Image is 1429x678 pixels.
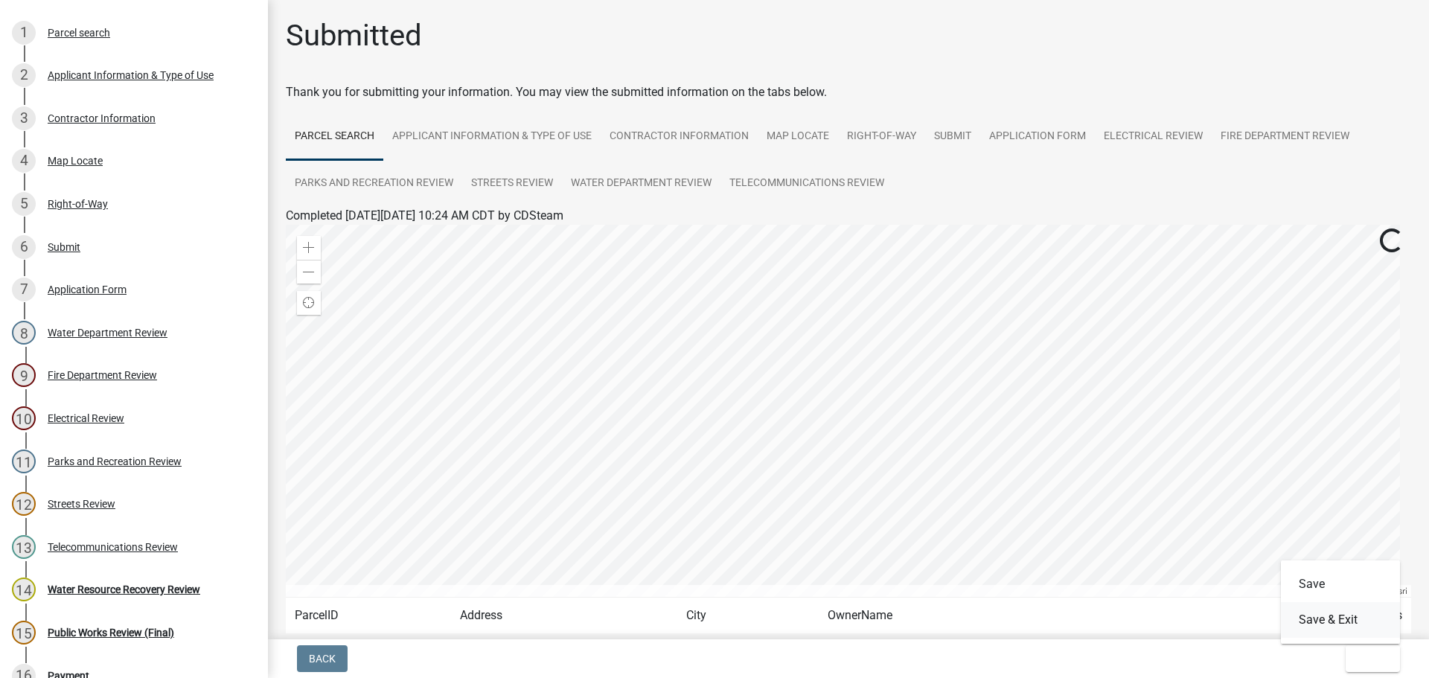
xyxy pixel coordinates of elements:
[1281,602,1400,638] button: Save & Exit
[12,621,36,645] div: 15
[562,160,720,208] a: Water Department Review
[12,106,36,130] div: 3
[48,70,214,80] div: Applicant Information & Type of Use
[48,113,156,124] div: Contractor Information
[12,578,36,601] div: 14
[48,413,124,423] div: Electrical Review
[297,645,348,672] button: Back
[451,598,677,634] td: Address
[48,542,178,552] div: Telecommunications Review
[677,598,819,634] td: City
[48,456,182,467] div: Parks and Recreation Review
[1281,566,1400,602] button: Save
[12,492,36,516] div: 12
[1393,586,1407,596] a: Esri
[48,28,110,38] div: Parcel search
[12,235,36,259] div: 6
[48,499,115,509] div: Streets Review
[48,627,174,638] div: Public Works Review (Final)
[48,327,167,338] div: Water Department Review
[12,21,36,45] div: 1
[309,653,336,665] span: Back
[48,199,108,209] div: Right-of-Way
[48,242,80,252] div: Submit
[297,291,321,315] div: Find my location
[758,113,838,161] a: Map Locate
[12,278,36,301] div: 7
[383,113,601,161] a: Applicant Information & Type of Use
[1095,113,1212,161] a: Electrical Review
[12,450,36,473] div: 11
[286,208,563,223] span: Completed [DATE][DATE] 10:24 AM CDT by CDSteam
[297,236,321,260] div: Zoom in
[286,83,1411,101] div: Thank you for submitting your information. You may view the submitted information on the tabs below.
[601,113,758,161] a: Contractor Information
[48,156,103,166] div: Map Locate
[286,18,422,54] h1: Submitted
[980,113,1095,161] a: Application Form
[48,370,157,380] div: Fire Department Review
[12,363,36,387] div: 9
[286,160,462,208] a: Parks and Recreation Review
[12,406,36,430] div: 10
[1358,653,1379,665] span: Exit
[48,284,127,295] div: Application Form
[48,584,200,595] div: Water Resource Recovery Review
[12,149,36,173] div: 4
[838,113,925,161] a: Right-of-Way
[1346,645,1400,672] button: Exit
[925,113,980,161] a: Submit
[1212,113,1358,161] a: Fire Department Review
[12,535,36,559] div: 13
[819,598,1325,634] td: OwnerName
[462,160,562,208] a: Streets Review
[297,260,321,284] div: Zoom out
[12,192,36,216] div: 5
[720,160,893,208] a: Telecommunications Review
[286,113,383,161] a: Parcel search
[12,321,36,345] div: 8
[286,598,451,634] td: ParcelID
[1281,560,1400,644] div: Exit
[12,63,36,87] div: 2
